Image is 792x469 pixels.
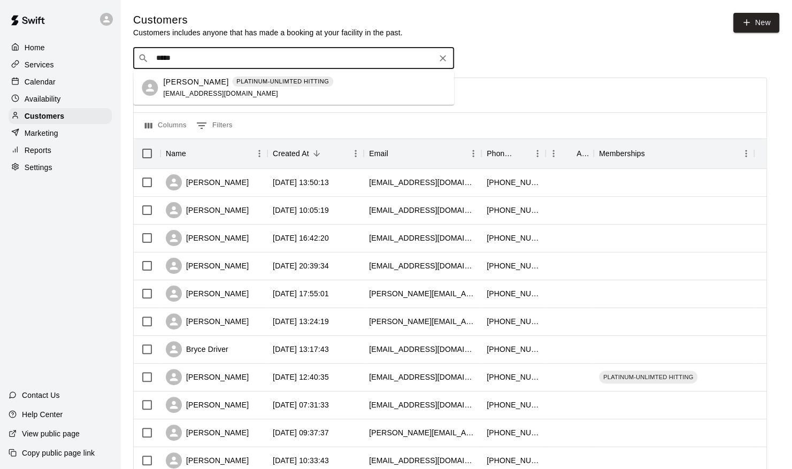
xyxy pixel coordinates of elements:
div: 2025-05-16 07:31:33 [273,399,329,410]
div: [PERSON_NAME] [166,230,249,246]
button: Menu [348,145,364,162]
a: Home [9,40,112,56]
div: +18013908091 [487,344,540,355]
button: Menu [529,145,545,162]
div: [PERSON_NAME] [166,286,249,302]
p: Contact Us [22,390,60,401]
div: Age [545,139,594,168]
div: brycedriver@me.com [369,344,476,355]
div: Phone Number [481,139,545,168]
button: Sort [388,146,403,161]
button: Sort [645,146,660,161]
div: matthewc.sedgwick@gmail.com [369,455,476,466]
div: johngullett@yahoo.com [369,233,476,243]
div: +16156687598 [487,316,540,327]
div: Phone Number [487,139,514,168]
div: 2025-05-17 13:24:19 [273,316,329,327]
button: Menu [738,145,754,162]
div: +19188098369 [487,205,540,216]
a: Settings [9,159,112,175]
div: 2025-05-15 09:37:37 [273,427,329,438]
a: Calendar [9,74,112,90]
div: Email [364,139,481,168]
p: Help Center [22,409,63,420]
p: PLATINUM-UNLIMTED HITTING [236,77,329,86]
div: a.trull@comcast.net [369,288,476,299]
button: Sort [186,146,201,161]
a: Marketing [9,125,112,141]
div: [PERSON_NAME] [166,313,249,329]
div: Email [369,139,388,168]
div: [PERSON_NAME] [166,258,249,274]
div: thomasbuck2010@gmail.com [369,260,476,271]
div: kho7000@gmail.com [369,205,476,216]
div: Bryce Driver [166,341,228,357]
p: Services [25,59,54,70]
div: +16159457919 [487,288,540,299]
div: +19313204406 [487,399,540,410]
div: PLATINUM-UNLIMTED HITTING [599,371,697,383]
div: Age [576,139,588,168]
button: Select columns [142,117,189,134]
div: +16159204378 [487,372,540,382]
div: [PERSON_NAME] [166,174,249,190]
a: Availability [9,91,112,107]
a: Services [9,57,112,73]
div: +16157202455 [487,177,540,188]
p: Calendar [25,76,56,87]
p: View public page [22,428,80,439]
h5: Customers [133,13,403,27]
div: 2025-05-12 10:33:43 [273,455,329,466]
button: Show filters [194,117,235,134]
div: [PERSON_NAME] [166,425,249,441]
div: Search customers by name or email [133,48,454,69]
span: PLATINUM-UNLIMTED HITTING [599,373,697,381]
button: Sort [514,146,529,161]
div: [PERSON_NAME] [166,369,249,385]
button: Clear [435,51,450,66]
p: Customers includes anyone that has made a booking at your facility in the past. [133,27,403,38]
div: +16155166805 [487,455,540,466]
div: tony_defilippojr@yahoo.com [369,427,476,438]
a: Reports [9,142,112,158]
a: New [733,13,779,33]
div: rpsimmons21@gmail.com [369,372,476,382]
div: [PERSON_NAME] [166,397,249,413]
p: Home [25,42,45,53]
div: Created At [273,139,309,168]
div: Memberships [594,139,754,168]
div: 2025-05-19 16:42:20 [273,233,329,243]
div: keilyn11sb@gmail.com [369,177,476,188]
button: Menu [545,145,562,162]
p: Copy public page link [22,448,95,458]
p: Availability [25,94,61,104]
div: [PERSON_NAME] [166,452,249,468]
p: [PERSON_NAME] [163,76,228,88]
button: Menu [465,145,481,162]
div: Name [160,139,267,168]
p: Reports [25,145,51,156]
button: Sort [562,146,576,161]
div: jaysteinfort@gmail.com [369,399,476,410]
div: 2025-05-22 10:05:19 [273,205,329,216]
div: 2025-05-16 12:40:35 [273,372,329,382]
a: Customers [9,108,112,124]
div: 2025-05-17 17:55:01 [273,288,329,299]
div: Memberships [599,139,645,168]
div: Created At [267,139,364,168]
button: Sort [309,146,324,161]
p: Marketing [25,128,58,139]
button: Menu [251,145,267,162]
div: +16616457063 [487,427,540,438]
p: Customers [25,111,64,121]
p: Settings [25,162,52,173]
div: thomas@linhomes.com [369,316,476,327]
div: +16154106624 [487,260,540,271]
